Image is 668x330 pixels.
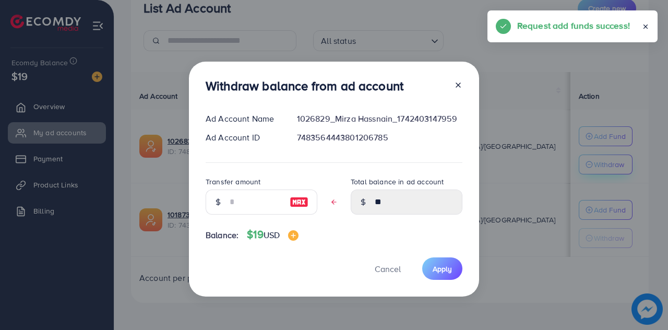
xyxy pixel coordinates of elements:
h5: Request add funds success! [517,19,630,32]
button: Cancel [362,257,414,280]
button: Apply [422,257,462,280]
div: Ad Account ID [197,132,289,144]
label: Total balance in ad account [351,176,444,187]
span: USD [264,229,280,241]
label: Transfer amount [206,176,260,187]
h4: $19 [247,228,299,241]
img: image [290,196,308,208]
span: Balance: [206,229,238,241]
img: image [288,230,299,241]
div: Ad Account Name [197,113,289,125]
div: 7483564443801206785 [289,132,471,144]
span: Cancel [375,263,401,275]
h3: Withdraw balance from ad account [206,78,403,93]
div: 1026829_Mirza Hassnain_1742403147959 [289,113,471,125]
span: Apply [433,264,452,274]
